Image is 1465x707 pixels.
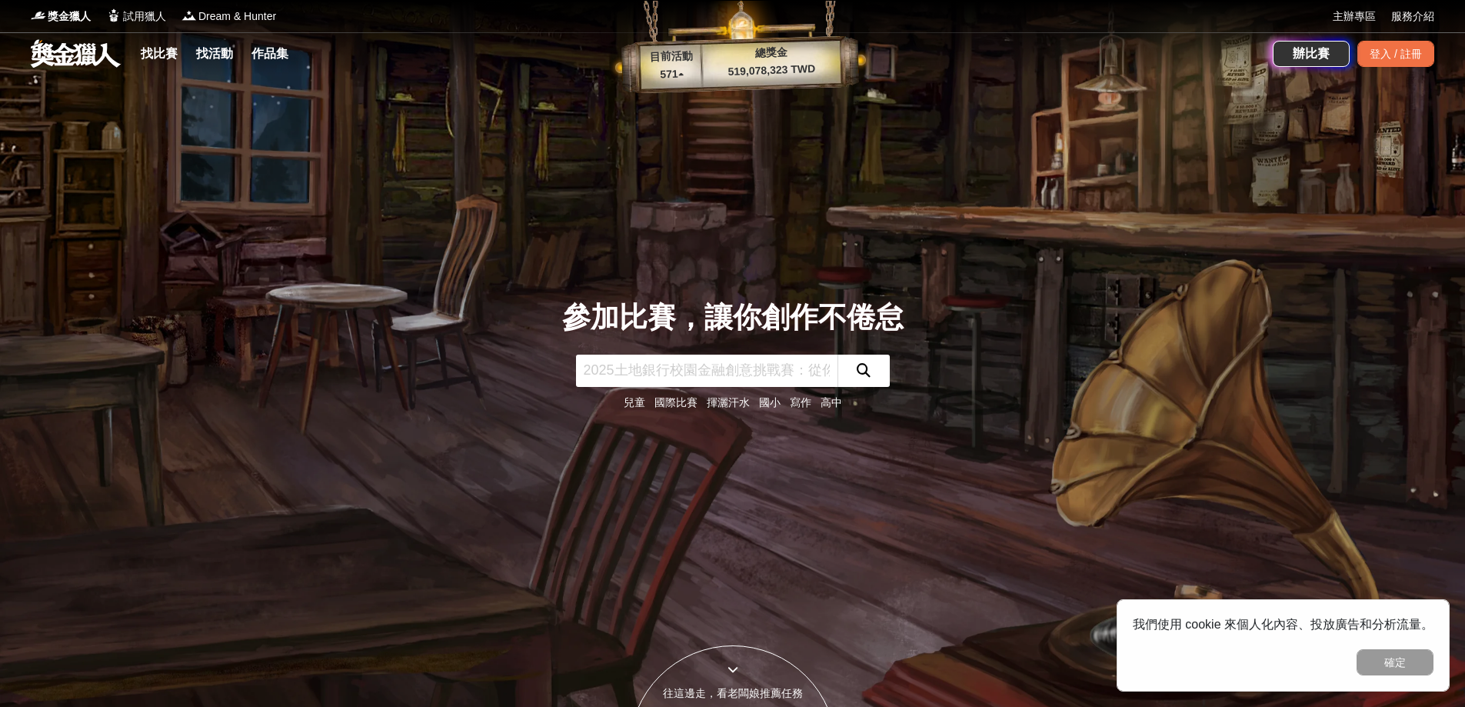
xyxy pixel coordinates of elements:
div: 參加比賽，讓你創作不倦怠 [562,296,904,339]
a: 兒童 [624,396,645,409]
a: 辦比賽 [1273,41,1350,67]
p: 總獎金 [701,42,841,63]
a: 揮灑汗水 [707,396,750,409]
p: 目前活動 [640,48,702,66]
a: LogoDream & Hunter [181,8,276,25]
img: Logo [106,8,122,23]
a: 寫作 [790,396,811,409]
a: 高中 [821,396,842,409]
a: 國小 [759,396,781,409]
a: 國際比賽 [654,396,698,409]
a: 主辦專區 [1333,8,1376,25]
span: 試用獵人 [123,8,166,25]
input: 2025土地銀行校園金融創意挑戰賽：從你出發 開啟智慧金融新頁 [576,355,837,387]
span: 我們使用 cookie 來個人化內容、投放廣告和分析流量。 [1133,618,1433,631]
a: Logo獎金獵人 [31,8,91,25]
a: 找比賽 [135,43,184,65]
img: Logo [181,8,197,23]
img: Logo [31,8,46,23]
div: 登入 / 註冊 [1357,41,1434,67]
button: 確定 [1357,649,1433,675]
span: 獎金獵人 [48,8,91,25]
span: Dream & Hunter [198,8,276,25]
div: 往這邊走，看老闆娘推薦任務 [630,685,836,702]
a: Logo試用獵人 [106,8,166,25]
a: 服務介紹 [1391,8,1434,25]
p: 571 ▴ [641,65,703,84]
a: 找活動 [190,43,239,65]
a: 作品集 [245,43,295,65]
p: 519,078,323 TWD [702,60,841,81]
